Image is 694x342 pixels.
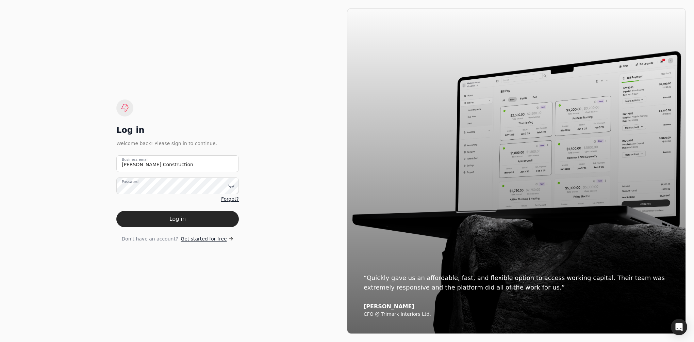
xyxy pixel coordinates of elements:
[116,125,239,136] div: Log in
[671,319,687,335] div: Open Intercom Messenger
[122,179,138,185] label: Password
[364,311,669,317] div: CFO @ Trimark Interiors Ltd.
[121,235,178,243] span: Don't have an account?
[122,157,149,162] label: Business email
[116,140,239,147] div: Welcome back! Please sign in to continue.
[364,273,669,292] div: “Quickly gave us an affordable, fast, and flexible option to access working capital. Their team w...
[221,196,239,203] a: Forgot?
[181,235,227,243] span: Get started for free
[116,211,239,227] button: Log in
[181,235,233,243] a: Get started for free
[364,303,669,310] div: [PERSON_NAME]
